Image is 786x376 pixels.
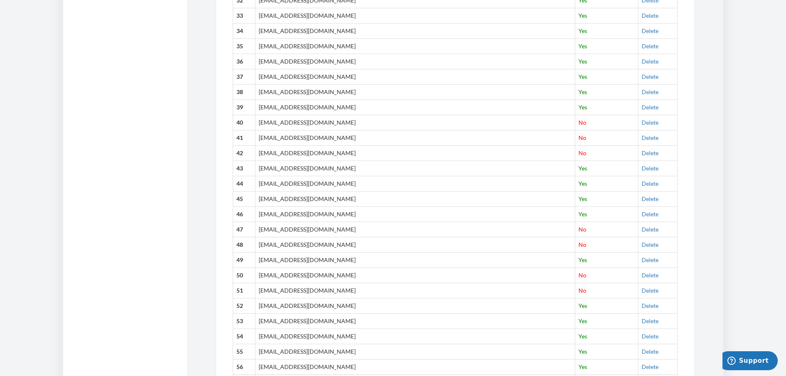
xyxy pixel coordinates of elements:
a: Delete [642,165,659,172]
th: 53 [233,313,255,329]
a: Delete [642,58,659,65]
span: Yes [578,12,587,19]
span: Yes [578,104,587,111]
th: 39 [233,99,255,115]
th: 34 [233,23,255,38]
th: 47 [233,222,255,237]
a: Delete [642,363,659,370]
span: Yes [578,348,587,355]
a: Delete [642,348,659,355]
td: [EMAIL_ADDRESS][DOMAIN_NAME] [255,161,575,176]
td: [EMAIL_ADDRESS][DOMAIN_NAME] [255,313,575,329]
th: 51 [233,283,255,298]
th: 48 [233,237,255,252]
span: Yes [578,43,587,50]
span: Yes [578,88,587,95]
span: Yes [578,317,587,324]
td: [EMAIL_ADDRESS][DOMAIN_NAME] [255,298,575,313]
th: 55 [233,344,255,359]
span: Yes [578,363,587,370]
span: Yes [578,210,587,218]
td: [EMAIL_ADDRESS][DOMAIN_NAME] [255,329,575,344]
span: No [578,241,586,248]
th: 33 [233,8,255,23]
a: Delete [642,180,659,187]
span: Yes [578,58,587,65]
span: Yes [578,333,587,340]
th: 49 [233,252,255,267]
a: Delete [642,149,659,156]
a: Delete [642,287,659,294]
td: [EMAIL_ADDRESS][DOMAIN_NAME] [255,54,575,69]
span: No [578,226,586,233]
span: No [578,119,586,126]
td: [EMAIL_ADDRESS][DOMAIN_NAME] [255,69,575,84]
span: No [578,134,586,141]
td: [EMAIL_ADDRESS][DOMAIN_NAME] [255,176,575,191]
th: 50 [233,267,255,283]
td: [EMAIL_ADDRESS][DOMAIN_NAME] [255,38,575,54]
td: [EMAIL_ADDRESS][DOMAIN_NAME] [255,206,575,222]
a: Delete [642,119,659,126]
span: Yes [578,256,587,263]
th: 56 [233,359,255,374]
a: Delete [642,226,659,233]
a: Delete [642,27,659,34]
th: 52 [233,298,255,313]
td: [EMAIL_ADDRESS][DOMAIN_NAME] [255,267,575,283]
span: Yes [578,195,587,202]
iframe: Opens a widget where you can chat to one of our agents [722,351,778,372]
th: 41 [233,130,255,145]
td: [EMAIL_ADDRESS][DOMAIN_NAME] [255,84,575,99]
span: Yes [578,180,587,187]
a: Delete [642,134,659,141]
a: Delete [642,12,659,19]
a: Delete [642,43,659,50]
th: 42 [233,145,255,161]
a: Delete [642,333,659,340]
td: [EMAIL_ADDRESS][DOMAIN_NAME] [255,191,575,206]
th: 37 [233,69,255,84]
a: Delete [642,104,659,111]
span: Yes [578,302,587,309]
a: Delete [642,241,659,248]
th: 38 [233,84,255,99]
th: 43 [233,161,255,176]
a: Delete [642,88,659,95]
td: [EMAIL_ADDRESS][DOMAIN_NAME] [255,99,575,115]
th: 36 [233,54,255,69]
span: Yes [578,165,587,172]
a: Delete [642,256,659,263]
span: Yes [578,27,587,34]
span: Yes [578,73,587,80]
a: Delete [642,317,659,324]
td: [EMAIL_ADDRESS][DOMAIN_NAME] [255,283,575,298]
a: Delete [642,210,659,218]
td: [EMAIL_ADDRESS][DOMAIN_NAME] [255,130,575,145]
th: 45 [233,191,255,206]
td: [EMAIL_ADDRESS][DOMAIN_NAME] [255,8,575,23]
th: 40 [233,115,255,130]
a: Delete [642,195,659,202]
th: 54 [233,329,255,344]
td: [EMAIL_ADDRESS][DOMAIN_NAME] [255,23,575,38]
td: [EMAIL_ADDRESS][DOMAIN_NAME] [255,252,575,267]
td: [EMAIL_ADDRESS][DOMAIN_NAME] [255,145,575,161]
th: 46 [233,206,255,222]
td: [EMAIL_ADDRESS][DOMAIN_NAME] [255,359,575,374]
th: 35 [233,38,255,54]
a: Delete [642,272,659,279]
td: [EMAIL_ADDRESS][DOMAIN_NAME] [255,222,575,237]
span: No [578,272,586,279]
a: Delete [642,302,659,309]
th: 44 [233,176,255,191]
span: No [578,149,586,156]
td: [EMAIL_ADDRESS][DOMAIN_NAME] [255,237,575,252]
td: [EMAIL_ADDRESS][DOMAIN_NAME] [255,344,575,359]
a: Delete [642,73,659,80]
span: No [578,287,586,294]
td: [EMAIL_ADDRESS][DOMAIN_NAME] [255,115,575,130]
